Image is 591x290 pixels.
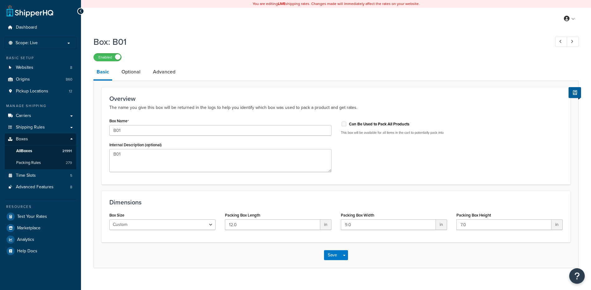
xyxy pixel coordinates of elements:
[5,62,76,73] a: Websites8
[5,181,76,193] li: Advanced Features
[5,62,76,73] li: Websites
[109,199,563,206] h3: Dimensions
[5,157,76,169] li: Packing Rules
[109,119,129,124] label: Box Name
[5,22,76,33] a: Dashboard
[62,148,72,154] span: 21991
[5,74,76,85] a: Origins860
[16,113,31,119] span: Carriers
[555,37,567,47] a: Previous Record
[16,185,54,190] span: Advanced Features
[16,89,48,94] span: Pickup Locations
[16,65,33,70] span: Websites
[94,54,121,61] label: Enabled
[320,219,331,230] span: in
[16,173,36,178] span: Time Slots
[5,122,76,133] a: Shipping Rules
[5,145,76,157] a: AllBoxes21991
[150,64,179,79] a: Advanced
[5,170,76,181] li: Time Slots
[324,250,341,260] button: Save
[341,213,374,217] label: Packing Box Width
[225,213,260,217] label: Packing Box Length
[16,40,38,46] span: Scope: Live
[109,104,563,111] p: The name you give this box will be returned in the logs to help you identify which box was used t...
[118,64,144,79] a: Optional
[456,213,491,217] label: Packing Box Height
[16,25,37,30] span: Dashboard
[5,181,76,193] a: Advanced Features8
[109,149,331,172] textarea: B01
[569,87,581,98] button: Show Help Docs
[17,237,34,242] span: Analytics
[16,148,32,154] span: All Boxes
[93,64,112,81] a: Basic
[5,133,76,145] a: Boxes
[5,74,76,85] li: Origins
[70,185,72,190] span: 8
[5,133,76,169] li: Boxes
[5,86,76,97] a: Pickup Locations12
[436,219,447,230] span: in
[16,77,30,82] span: Origins
[5,211,76,222] a: Test Your Rates
[341,130,563,135] p: This box will be available for all items in the cart to potentially pack into
[16,160,41,166] span: Packing Rules
[17,214,47,219] span: Test Your Rates
[349,121,409,127] label: Can Be Used to Pack All Products
[5,222,76,234] a: Marketplace
[551,219,563,230] span: in
[109,95,563,102] h3: Overview
[17,226,41,231] span: Marketplace
[16,137,28,142] span: Boxes
[5,157,76,169] a: Packing Rules279
[5,246,76,257] a: Help Docs
[16,125,45,130] span: Shipping Rules
[5,55,76,61] div: Basic Setup
[5,110,76,122] a: Carriers
[70,65,72,70] span: 8
[66,160,72,166] span: 279
[109,143,162,147] label: Internal Description (optional)
[5,103,76,109] div: Manage Shipping
[5,86,76,97] li: Pickup Locations
[5,234,76,245] a: Analytics
[109,213,124,217] label: Box Size
[5,170,76,181] a: Time Slots5
[69,89,72,94] span: 12
[569,268,585,284] button: Open Resource Center
[567,37,579,47] a: Next Record
[5,204,76,209] div: Resources
[17,249,37,254] span: Help Docs
[341,122,347,126] input: This option can't be selected because the box is assigned to a dimensional rule
[70,173,72,178] span: 5
[66,77,72,82] span: 860
[278,1,285,7] b: LIVE
[93,36,544,48] h1: Box: B01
